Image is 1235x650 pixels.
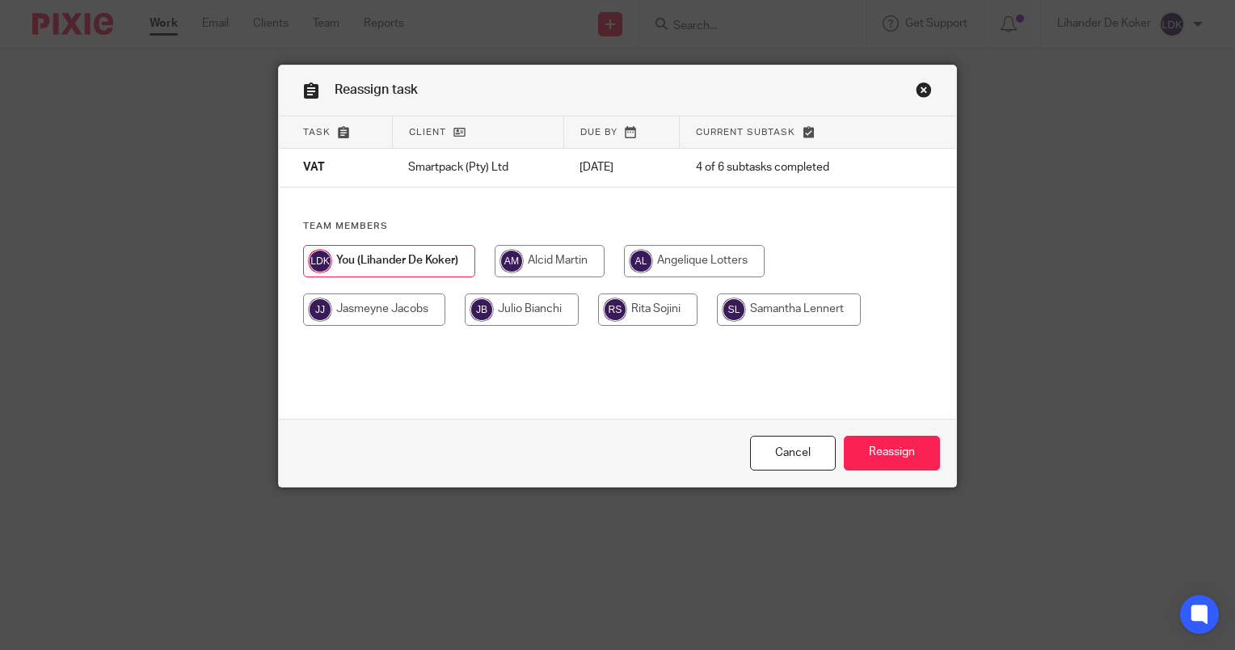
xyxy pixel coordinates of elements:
span: Task [303,128,331,137]
span: Current subtask [696,128,795,137]
h4: Team members [303,220,932,233]
p: [DATE] [580,159,664,175]
span: Client [409,128,446,137]
a: Close this dialog window [750,436,836,471]
td: 4 of 6 subtasks completed [680,149,894,188]
input: Reassign [844,436,940,471]
span: Due by [580,128,617,137]
a: Close this dialog window [916,82,932,103]
span: VAT [303,162,325,174]
span: Reassign task [335,83,418,96]
p: Smartpack (Pty) Ltd [408,159,547,175]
